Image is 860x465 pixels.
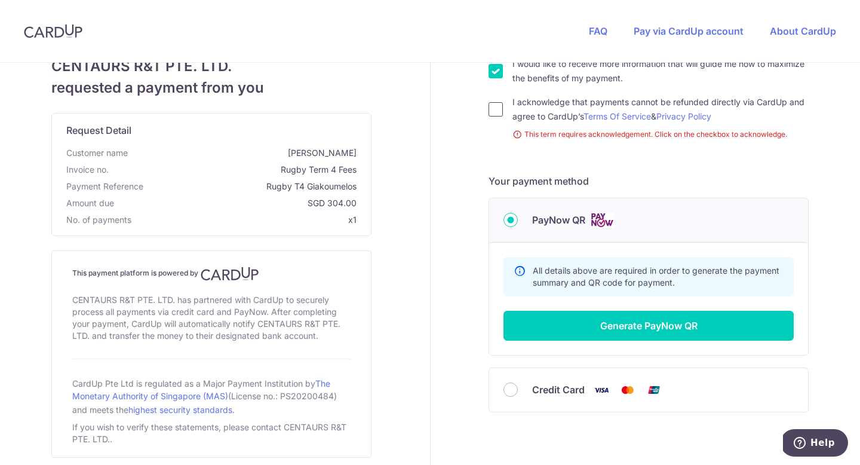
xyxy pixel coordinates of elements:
[533,265,779,287] span: All details above are required in order to generate the payment summary and QR code for payment.
[512,57,809,85] label: I would like to receive more information that will guide me how to maximize the benefits of my pa...
[512,95,809,124] label: I acknowledge that payments cannot be refunded directly via CardUp and agree to CardUp’s &
[51,77,371,99] span: requested a payment from you
[66,164,109,176] span: Invoice no.
[532,383,585,397] span: Credit Card
[72,378,330,401] a: The Monetary Authority of Singapore (MAS)
[489,174,809,188] h5: Your payment method
[51,56,371,77] span: CENTAURS R&T PTE. LTD.
[66,124,131,136] span: translation missing: en.request_detail
[148,181,357,192] span: Rugby T4 Giakoumelos
[348,215,357,225] span: x1
[24,24,82,38] img: CardUp
[642,383,666,397] img: Union Pay
[72,419,351,448] div: If you wish to verify these statements, please contact CENTAURS R&T PTE. LTD..
[72,374,351,419] div: CardUp Pte Ltd is regulated as a Major Payment Institution by (License no.: PS20200484) and meets...
[201,267,259,281] img: CardUp
[133,147,357,159] span: [PERSON_NAME]
[656,111,711,121] a: Privacy Policy
[770,25,836,37] a: About CardUp
[72,292,351,344] div: CENTAURS R&T PTE. LTD. has partnered with CardUp to securely process all payments via credit card...
[66,214,131,226] span: No. of payments
[532,213,585,227] span: PayNow QR
[503,383,794,397] div: Credit Card Visa Mastercard Union Pay
[589,383,613,397] img: Visa
[583,111,651,121] a: Terms Of Service
[503,311,794,341] button: Generate PayNow QR
[66,197,114,209] span: Amount due
[634,25,744,37] a: Pay via CardUp account
[590,213,614,228] img: Cards logo
[72,267,351,281] h4: This payment platform is powered by
[503,213,794,228] div: PayNow QR Cards logo
[128,405,232,415] a: highest security standards
[66,181,143,191] span: translation missing: en.payment_reference
[512,129,809,140] small: This term requires acknowledgement. Click on the checkbox to acknowledge.
[66,147,128,159] span: Customer name
[119,197,357,209] span: SGD 304.00
[589,25,607,37] a: FAQ
[113,164,357,176] span: Rugby Term 4 Fees
[783,429,848,459] iframe: Opens a widget where you can find more information
[616,383,640,397] img: Mastercard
